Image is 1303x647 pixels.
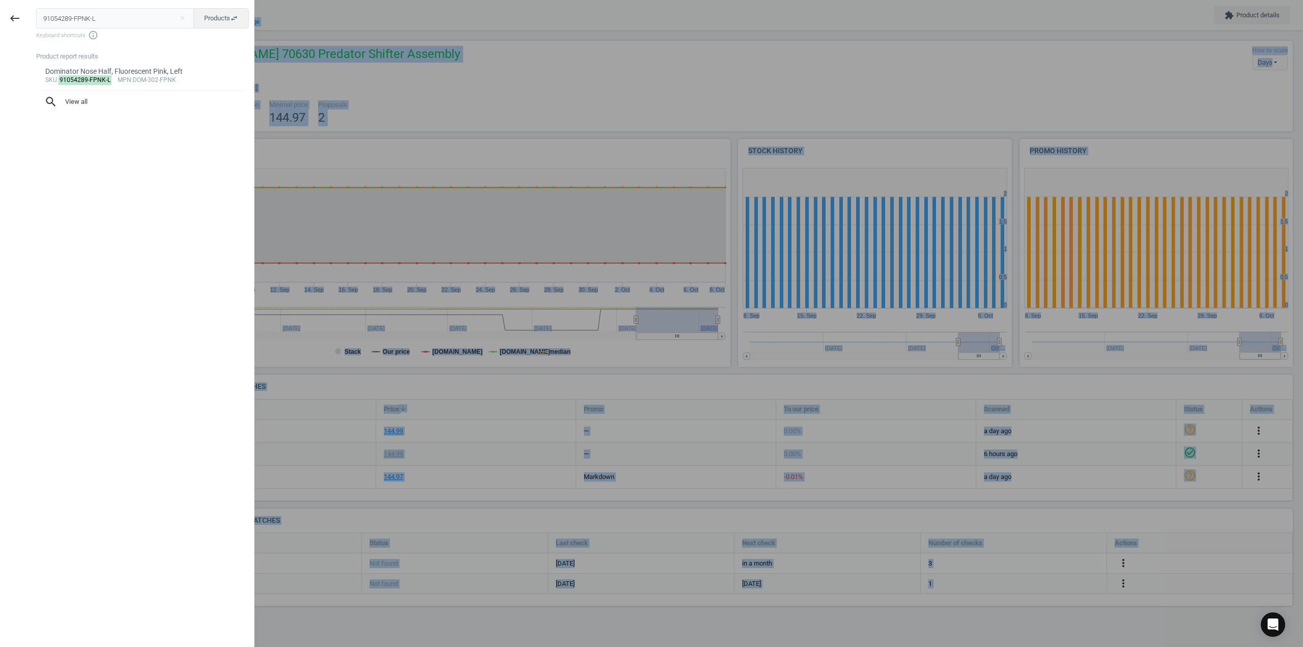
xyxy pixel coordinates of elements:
div: Open Intercom Messenger [1261,612,1285,637]
span: Keyboard shortcuts [36,30,249,40]
span: Products [204,14,238,23]
div: Product report results [36,52,254,61]
div: : :DOM-302-FPNK [45,76,240,85]
div: Dominator Nose Half, Fluorescent Pink, Left [45,67,240,76]
i: keyboard_backspace [9,12,21,24]
button: Close [175,14,190,23]
button: keyboard_backspace [3,7,26,31]
span: sku [45,76,57,83]
span: mpn [118,76,131,83]
i: swap_horiz [230,14,238,22]
i: search [44,95,58,108]
span: View all [44,95,241,108]
input: Enter the SKU or product name [36,8,194,29]
button: Productsswap_horiz [193,8,249,29]
i: info_outline [88,30,98,40]
mark: 91054289-FPNK-L [59,75,112,85]
button: searchView all [36,91,249,113]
